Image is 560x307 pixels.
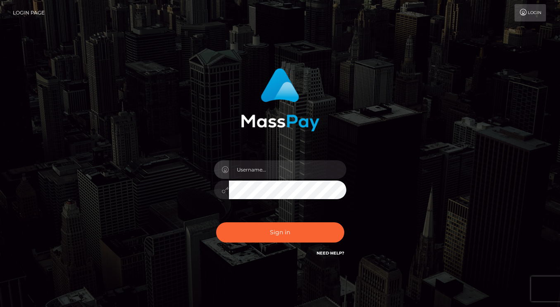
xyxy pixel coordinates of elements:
[13,4,45,21] a: Login Page
[229,160,346,179] input: Username...
[216,222,344,243] button: Sign in
[241,68,319,131] img: MassPay Login
[515,4,546,21] a: Login
[317,250,344,256] a: Need Help?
